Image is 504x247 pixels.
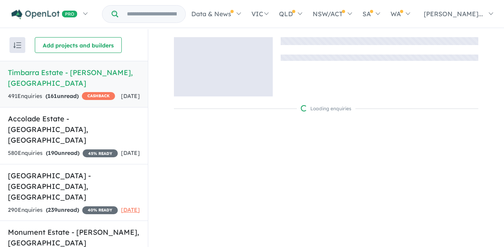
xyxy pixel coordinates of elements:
span: [DATE] [121,92,140,100]
span: 161 [47,92,57,100]
button: Add projects and builders [35,37,122,53]
div: 290 Enquir ies [8,206,118,215]
span: 239 [48,206,57,213]
span: 45 % READY [83,149,118,157]
span: [DATE] [121,149,140,156]
img: sort.svg [13,42,21,48]
h5: [GEOGRAPHIC_DATA] - [GEOGRAPHIC_DATA] , [GEOGRAPHIC_DATA] [8,170,140,202]
span: 40 % READY [82,206,118,214]
span: 190 [48,149,58,156]
img: Openlot PRO Logo White [11,9,77,19]
h5: Timbarra Estate - [PERSON_NAME] , [GEOGRAPHIC_DATA] [8,67,140,89]
span: [PERSON_NAME]... [424,10,483,18]
div: Loading enquiries [301,105,351,113]
div: 491 Enquir ies [8,92,115,101]
input: Try estate name, suburb, builder or developer [120,6,184,23]
div: 580 Enquir ies [8,149,118,158]
strong: ( unread) [46,206,79,213]
strong: ( unread) [45,92,79,100]
h5: Accolade Estate - [GEOGRAPHIC_DATA] , [GEOGRAPHIC_DATA] [8,113,140,145]
span: [DATE] [121,206,140,213]
span: CASHBACK [82,92,115,100]
strong: ( unread) [46,149,79,156]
